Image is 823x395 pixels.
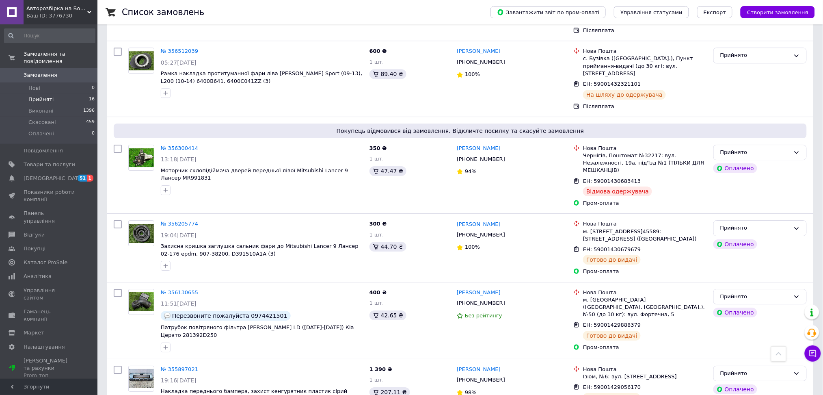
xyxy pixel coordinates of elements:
h1: Список замовлень [122,7,204,17]
div: На шляху до одержувача [583,90,666,100]
span: Прийняті [28,96,54,103]
span: Показники роботи компанії [24,189,75,203]
span: 19:04[DATE] [161,232,197,239]
div: [PHONE_NUMBER] [455,298,507,308]
div: Оплачено [713,384,757,394]
button: Експорт [697,6,733,18]
div: м. [STREET_ADDRESS]45589: [STREET_ADDRESS] ([GEOGRAPHIC_DATA]) [583,228,707,243]
div: Оплачено [713,308,757,317]
a: № 356130655 [161,289,198,295]
span: Перезвоните пожалуйста 0974421501 [172,313,287,319]
span: ЕН: 59001430679679 [583,246,641,252]
button: Завантажити звіт по пром-оплаті [490,6,606,18]
img: Фото товару [129,224,154,243]
span: Захисна кришка заглушка сальник фари до Mitsubishi Lancer 9 Лансер 02-176 epdm, 907-38200, D39151... [161,243,359,257]
span: Замовлення [24,72,57,79]
span: Повідомлення [24,147,63,154]
span: Каталог ProSale [24,259,67,266]
span: 1 шт. [369,377,384,383]
button: Створити замовлення [741,6,815,18]
div: Нова Пошта [583,220,707,228]
span: 100% [465,71,480,77]
div: [PHONE_NUMBER] [455,57,507,67]
div: 42.65 ₴ [369,310,406,320]
a: № 355897021 [161,366,198,372]
span: Створити замовлення [747,9,808,15]
span: 300 ₴ [369,221,387,227]
div: 89.40 ₴ [369,69,406,79]
span: Покупець відмовився від замовлення. Відкличте посилку та скасуйте замовлення [117,127,804,135]
span: 19:16[DATE] [161,377,197,384]
span: Маркет [24,329,44,336]
img: Фото товару [129,148,154,167]
span: Експорт [704,9,726,15]
button: Чат з покупцем [805,345,821,362]
a: [PERSON_NAME] [457,145,501,152]
img: Фото товару [129,292,154,311]
a: Фото товару [128,145,154,171]
span: Налаштування [24,343,65,351]
span: 51 [78,175,87,182]
span: 94% [465,168,477,174]
span: Нові [28,85,40,92]
span: 1 шт. [369,232,384,238]
span: Моторчик склопідіймача дверей передньої лівої Mitsubishi Lancer 9 Лансер MR991831 [161,167,348,181]
span: Товари та послуги [24,161,75,168]
a: [PERSON_NAME] [457,48,501,55]
a: Фото товару [128,48,154,74]
div: Пром-оплата [583,344,707,351]
span: Управління статусами [620,9,683,15]
span: 0 [92,130,95,137]
input: Пошук [4,28,95,43]
div: м. [GEOGRAPHIC_DATA] ([GEOGRAPHIC_DATA], [GEOGRAPHIC_DATA].), №50 (до 30 кг): вул. Фортечна, 5 [583,296,707,319]
span: 1 390 ₴ [369,366,392,372]
span: Авторозбірка на Богатирській Mitsubishi [26,5,87,12]
img: :speech_balloon: [164,313,171,319]
span: 11:51[DATE] [161,300,197,307]
div: Післяплата [583,27,707,34]
div: Нова Пошта [583,289,707,296]
div: Нова Пошта [583,145,707,152]
span: 400 ₴ [369,289,387,295]
span: 459 [86,119,95,126]
span: [PERSON_NAME] та рахунки [24,357,75,380]
span: 1 шт. [369,156,384,162]
img: Фото товару [129,369,154,388]
div: Нова Пошта [583,48,707,55]
div: [PHONE_NUMBER] [455,230,507,240]
div: Пром-оплата [583,200,707,207]
a: Рамка накладка протитуманної фари ліва [PERSON_NAME] Sport (09-13), L200 (10-14) 6400B641, 6400C0... [161,70,362,84]
div: Прийнято [720,51,790,60]
span: Патрубок повітряного фільтра [PERSON_NAME] LD ([DATE]-[DATE]) Кіа Церато 281392D250 [161,324,354,338]
span: Аналітика [24,273,52,280]
a: [PERSON_NAME] [457,221,501,228]
a: [PERSON_NAME] [457,289,501,297]
span: 1 шт. [369,300,384,306]
div: Prom топ [24,372,75,379]
span: Виконані [28,107,54,115]
div: Ізюм, №6: вул. [STREET_ADDRESS] [583,373,707,380]
div: Нова Пошта [583,366,707,373]
div: Готово до видачі [583,331,641,341]
span: Завантажити звіт по пром-оплаті [497,9,599,16]
div: Відмова одержувача [583,187,652,196]
span: ЕН: 59001429888379 [583,322,641,328]
span: Замовлення та повідомлення [24,50,97,65]
span: Покупці [24,245,45,252]
a: Фото товару [128,366,154,392]
span: 16 [89,96,95,103]
div: Ваш ID: 3776730 [26,12,97,20]
a: № 356512039 [161,48,198,54]
div: 44.70 ₴ [369,242,406,252]
div: Чернігів, Поштомат №32217: вул. Незалежності, 19а, під'їзд №1 (ТІЛЬКИ ДЛЯ МЕШКАНЦІВ) [583,152,707,174]
span: Скасовані [28,119,56,126]
span: ЕН: 59001429056170 [583,384,641,390]
div: Пром-оплата [583,268,707,275]
button: Управління статусами [614,6,689,18]
div: 47.47 ₴ [369,166,406,176]
span: 350 ₴ [369,145,387,151]
span: Відгуки [24,231,45,239]
a: [PERSON_NAME] [457,366,501,373]
span: 0 [92,85,95,92]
